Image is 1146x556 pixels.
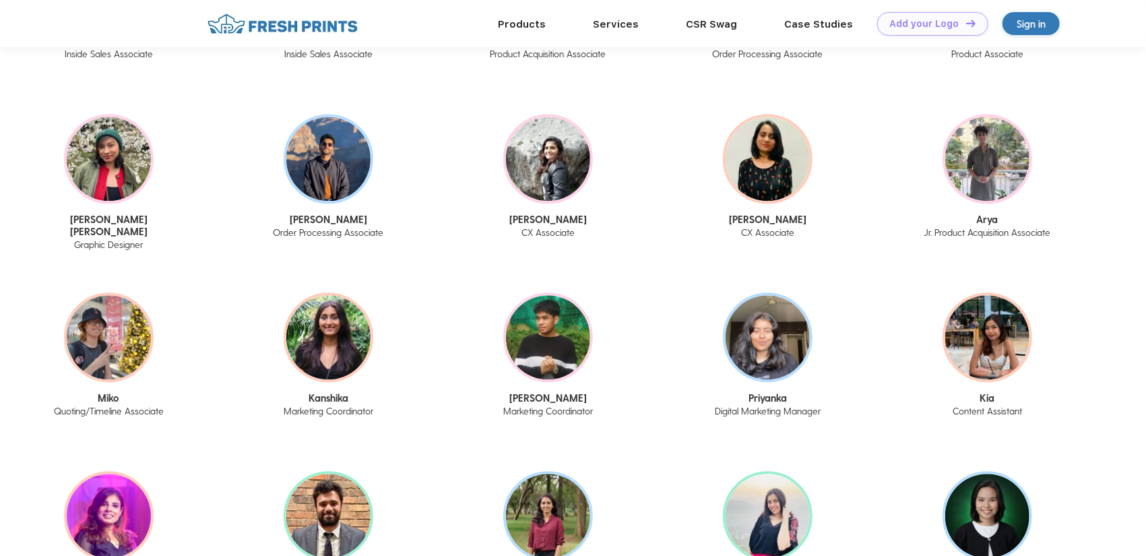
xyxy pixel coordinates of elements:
[918,405,1058,416] p: Content Assistant
[698,226,838,238] p: CX Associate
[918,213,1058,225] p: Arya
[39,405,179,416] p: Quoting/Timeline Associate
[39,392,179,404] p: Miko
[890,18,959,30] div: Add your Logo
[698,48,838,59] p: Order Processing Associate
[259,392,399,404] p: Kanshika
[698,213,838,225] p: [PERSON_NAME]
[1017,16,1046,32] div: Sign in
[478,48,618,59] p: Product Acquisition Associate
[1002,12,1060,35] a: Sign in
[918,226,1058,238] p: Jr. Product Acquisition Associate
[39,239,179,250] p: Graphic Designer
[478,392,618,404] p: [PERSON_NAME]
[918,392,1058,404] p: Kia
[918,48,1058,59] p: Product Associate
[259,226,399,238] p: Order Processing Associate
[698,405,838,416] p: Digital Marketing Manager
[478,226,618,238] p: CX Associate
[259,213,399,225] p: [PERSON_NAME]
[499,18,546,30] a: Products
[478,405,618,416] p: Marketing Coordinator
[259,405,399,416] p: Marketing Coordinator
[478,213,618,225] p: [PERSON_NAME]
[966,20,976,27] img: DT
[39,48,179,59] p: Inside Sales Associate
[39,213,179,237] p: [PERSON_NAME] [PERSON_NAME]
[259,48,399,59] p: Inside Sales Associate
[698,392,838,404] p: Priyanka
[203,12,362,36] img: fo%20logo%202.webp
